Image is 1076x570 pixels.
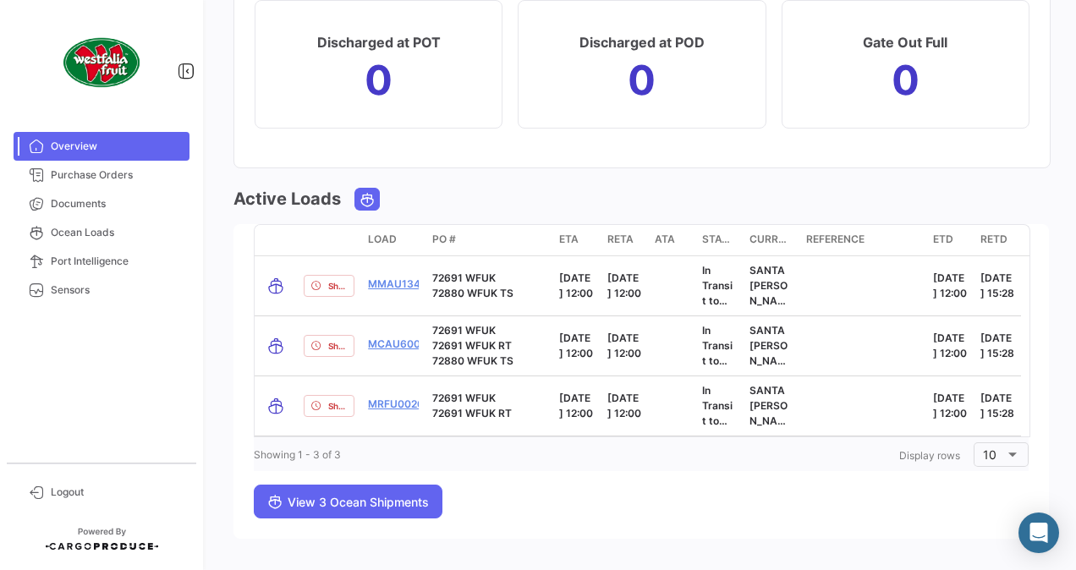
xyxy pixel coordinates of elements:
[368,337,446,352] a: MCAU6003104
[432,354,546,369] p: 72880 WFUK TS
[933,332,967,359] span: [DATE] 12:00
[601,225,648,255] datatable-header-cell: RETA
[14,276,189,304] a: Sensors
[425,225,552,255] datatable-header-cell: PO #
[432,391,546,406] p: 72691 WFUK
[51,196,183,211] span: Documents
[14,247,189,276] a: Port Intelligence
[432,406,546,421] p: 72691 WFUK RT
[743,225,799,255] datatable-header-cell: Current Vessel
[267,495,429,509] span: View 3 Ocean Shipments
[559,332,593,359] span: [DATE] 12:00
[559,392,593,419] span: [DATE] 12:00
[51,254,183,269] span: Port Intelligence
[328,399,347,413] span: Shipment is Delayed
[51,282,183,298] span: Sensors
[368,232,397,247] span: Load
[806,232,865,247] span: Reference
[59,20,144,105] img: client-50.png
[980,271,1014,299] span: [DATE] 15:28
[933,392,967,419] span: [DATE] 12:00
[607,392,641,419] span: [DATE] 12:00
[695,225,743,255] datatable-header-cell: Status
[926,225,974,255] datatable-header-cell: ETD
[702,232,736,247] span: Status
[51,485,183,500] span: Logout
[368,277,443,292] a: MMAU1343117
[974,225,1021,255] datatable-header-cell: RETD
[749,383,792,429] p: SANTA [PERSON_NAME]
[432,286,546,301] p: 72880 WFUK TS
[432,271,546,286] p: 72691 WFUK
[552,225,600,255] datatable-header-cell: ETA
[432,232,456,247] span: PO #
[702,324,733,382] span: In Transit to POD
[702,384,733,442] span: In Transit to POD
[14,132,189,161] a: Overview
[933,232,953,247] span: ETD
[799,225,926,255] datatable-header-cell: Reference
[933,271,967,299] span: [DATE] 12:00
[233,187,341,211] h3: Active Loads
[749,232,792,247] span: Current Vessel
[892,67,920,94] h1: 0
[361,225,425,255] datatable-header-cell: Load
[980,392,1014,419] span: [DATE] 15:28
[899,449,960,462] span: Display rows
[702,264,733,322] span: In Transit to POD
[254,448,341,461] span: Showing 1 - 3 of 3
[655,232,675,247] span: ATA
[14,189,189,218] a: Documents
[51,139,183,154] span: Overview
[14,161,189,189] a: Purchase Orders
[648,225,695,255] datatable-header-cell: ATA
[980,232,1007,247] span: RETD
[317,30,441,54] h3: Discharged at POT
[607,271,641,299] span: [DATE] 12:00
[368,397,442,412] a: MRFU0026551
[51,167,183,183] span: Purchase Orders
[255,225,297,255] datatable-header-cell: transportMode
[432,323,546,338] p: 72691 WFUK
[579,30,705,54] h3: Discharged at POD
[328,339,347,353] span: Shipment is Delayed
[559,271,593,299] span: [DATE] 12:00
[328,279,347,293] span: Shipment is Delayed
[607,332,641,359] span: [DATE] 12:00
[628,67,656,94] h1: 0
[254,485,442,518] button: View 3 Ocean Shipments
[432,338,546,354] p: 72691 WFUK RT
[355,189,379,210] button: Ocean
[559,232,579,247] span: ETA
[14,218,189,247] a: Ocean Loads
[980,332,1014,359] span: [DATE] 15:28
[297,225,361,255] datatable-header-cell: delayStatus
[983,447,996,462] span: 10
[607,232,634,247] span: RETA
[749,323,792,369] p: SANTA [PERSON_NAME]
[365,67,393,94] h1: 0
[1018,512,1059,553] div: Abrir Intercom Messenger
[749,263,792,309] p: SANTA [PERSON_NAME]
[863,30,947,54] h3: Gate Out Full
[51,225,183,240] span: Ocean Loads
